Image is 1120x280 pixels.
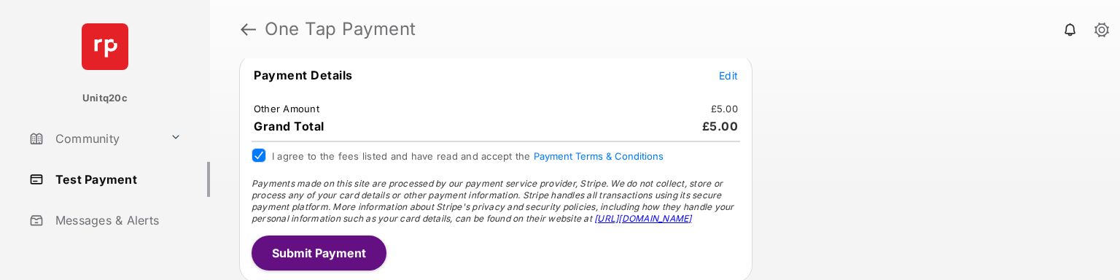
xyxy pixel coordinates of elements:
button: Edit [719,68,738,82]
strong: One Tap Payment [265,20,416,38]
p: Unitq20c [82,91,128,106]
span: Payment Details [254,68,353,82]
img: svg+xml;base64,PHN2ZyB4bWxucz0iaHR0cDovL3d3dy53My5vcmcvMjAwMC9zdmciIHdpZHRoPSI2NCIgaGVpZ2h0PSI2NC... [82,23,128,70]
td: £5.00 [710,102,739,115]
a: Community [23,121,164,156]
span: £5.00 [702,119,739,133]
a: Test Payment [23,162,210,197]
a: [URL][DOMAIN_NAME] [594,213,691,224]
span: Payments made on this site are processed by our payment service provider, Stripe. We do not colle... [252,178,734,224]
span: Grand Total [254,119,324,133]
button: Submit Payment [252,236,386,271]
button: I agree to the fees listed and have read and accept the [534,150,664,162]
span: Edit [719,69,738,82]
a: Messages & Alerts [23,203,210,238]
span: I agree to the fees listed and have read and accept the [272,150,664,162]
td: Other Amount [253,102,320,115]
